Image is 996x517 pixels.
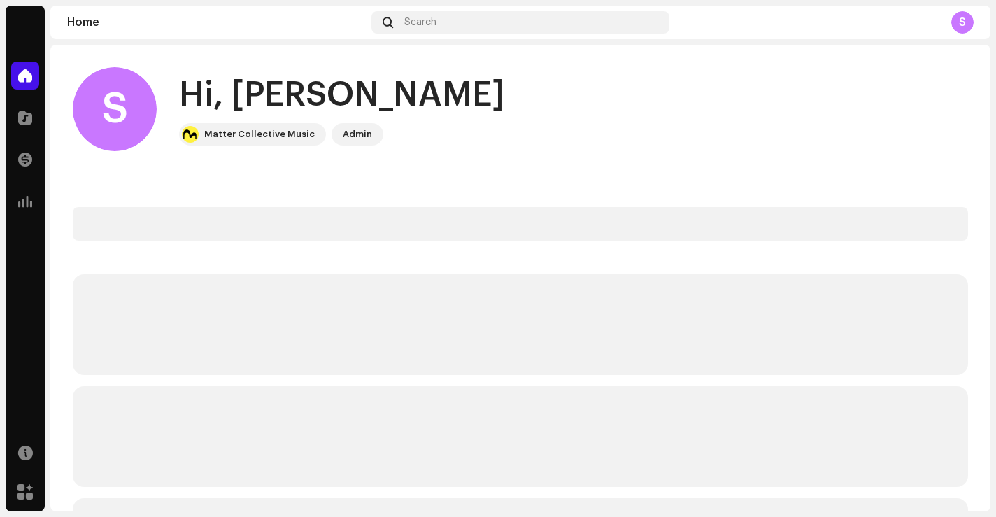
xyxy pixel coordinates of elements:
[179,73,505,118] div: Hi, [PERSON_NAME]
[182,126,199,143] img: 1276ee5d-5357-4eee-b3c8-6fdbc920d8e6
[73,67,157,151] div: S
[404,17,436,28] span: Search
[204,126,315,143] div: Matter Collective Music
[343,126,372,143] div: Admin
[951,11,974,34] div: S
[67,17,366,28] div: Home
